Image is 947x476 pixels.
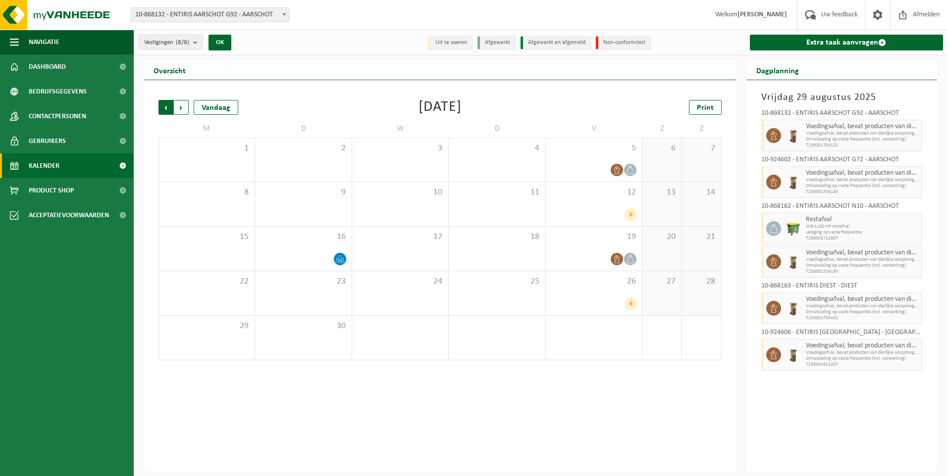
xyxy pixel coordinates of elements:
[786,254,801,269] img: WB-0140-HPE-BN-01
[551,143,637,154] span: 5
[29,129,66,153] span: Gebruikers
[647,276,677,287] span: 27
[477,36,516,49] li: Afgewerkt
[158,100,173,115] span: Vorige
[761,203,923,213] div: 10-868162 - ENTIRIS AARSCHOT N10 - AARSCHOT
[144,35,189,50] span: Vestigingen
[806,303,920,309] span: Voedingsafval, bevat producten van dierlijke oorsprong, onve
[750,35,944,50] a: Extra taak aanvragen
[687,276,716,287] span: 28
[786,175,801,190] img: WB-0140-HPE-BN-01
[164,276,250,287] span: 22
[176,39,189,46] count: (8/8)
[164,232,250,242] span: 15
[737,11,787,18] strong: [PERSON_NAME]
[29,79,87,104] span: Bedrijfsgegevens
[260,187,346,198] span: 9
[158,120,255,138] td: M
[454,232,540,242] span: 18
[357,232,443,242] span: 17
[806,249,920,257] span: Voedingsafval, bevat producten van dierlijke oorsprong, onverpakt, categorie 3
[806,131,920,137] span: Voedingsafval, bevat producten van dierlijke oorsprong, onve
[357,276,443,287] span: 24
[352,120,449,138] td: W
[449,120,545,138] td: D
[806,315,920,321] span: T250001704142
[806,169,920,177] span: Voedingsafval, bevat producten van dierlijke oorsprong, onverpakt, categorie 3
[687,232,716,242] span: 21
[144,60,196,80] h2: Overzicht
[209,35,231,50] button: OK
[642,120,682,138] td: Z
[194,100,238,115] div: Vandaag
[647,187,677,198] span: 13
[29,153,59,178] span: Kalender
[806,269,920,275] span: T250001704150
[596,36,651,49] li: Non-conformiteit
[806,356,920,362] span: Omwisseling op vaste frequentie (incl. verwerking)
[697,104,714,112] span: Print
[806,236,920,241] span: T250001712867
[786,347,801,362] img: WB-0140-HPE-BN-01
[806,263,920,269] span: Omwisseling op vaste frequentie (incl. verwerking)
[521,36,591,49] li: Afgewerkt en afgemeld
[806,342,920,350] span: Voedingsafval, bevat producten van dierlijke oorsprong, onverpakt, categorie 3
[761,329,923,339] div: 10-924606 - ENTIRIS [GEOGRAPHIC_DATA] - [GEOGRAPHIC_DATA]
[806,177,920,183] span: Voedingsafval, bevat producten van dierlijke oorsprong, onve
[428,36,473,49] li: Uit te voeren
[761,283,923,292] div: 10-868163 - ENTIRIS DIEST - DIEST
[29,178,74,203] span: Product Shop
[551,232,637,242] span: 19
[454,143,540,154] span: 4
[687,187,716,198] span: 14
[806,216,920,224] span: Restafval
[806,224,920,230] span: WB-1100-HP restafval
[647,232,677,242] span: 20
[174,100,189,115] span: Volgende
[546,120,642,138] td: V
[551,187,637,198] span: 12
[164,321,250,332] span: 29
[786,128,801,143] img: WB-0140-HPE-BN-01
[806,143,920,148] span: T250001704122
[806,350,920,356] span: Voedingsafval, bevat producten van dierlijke oorsprong, onve
[806,189,920,195] span: T250001704146
[139,35,203,49] button: Vestigingen(8/8)
[260,232,346,242] span: 16
[260,321,346,332] span: 30
[806,183,920,189] span: Omwisseling op vaste frequentie (incl. verwerking)
[806,123,920,131] span: Voedingsafval, bevat producten van dierlijke oorsprong, onverpakt, categorie 3
[746,60,809,80] h2: Dagplanning
[625,297,637,310] div: 6
[255,120,352,138] td: D
[687,143,716,154] span: 7
[357,187,443,198] span: 10
[454,276,540,287] span: 25
[131,8,289,22] span: 10-868132 - ENTIRIS AARSCHOT G92 - AARSCHOT
[806,309,920,315] span: Omwisseling op vaste frequentie (incl. verwerking)
[454,187,540,198] span: 11
[29,30,59,54] span: Navigatie
[689,100,722,115] a: Print
[806,362,920,368] span: T250001621207
[29,203,109,228] span: Acceptatievoorwaarden
[786,301,801,316] img: WB-0140-HPE-BN-01
[786,221,801,236] img: WB-1100-HPE-GN-50
[164,143,250,154] span: 1
[682,120,722,138] td: Z
[806,230,920,236] span: Lediging op vaste frequentie
[761,90,923,105] h3: Vrijdag 29 augustus 2025
[761,156,923,166] div: 10-924602 - ENTIRIS AARSCHOT G72 - AARSCHOT
[164,187,250,198] span: 8
[131,7,290,22] span: 10-868132 - ENTIRIS AARSCHOT G92 - AARSCHOT
[647,143,677,154] span: 6
[260,143,346,154] span: 2
[806,295,920,303] span: Voedingsafval, bevat producten van dierlijke oorsprong, onverpakt, categorie 3
[260,276,346,287] span: 23
[625,208,637,221] div: 6
[29,104,86,129] span: Contactpersonen
[551,276,637,287] span: 26
[806,137,920,143] span: Omwisseling op vaste frequentie (incl. verwerking)
[357,143,443,154] span: 3
[806,257,920,263] span: Voedingsafval, bevat producten van dierlijke oorsprong, onve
